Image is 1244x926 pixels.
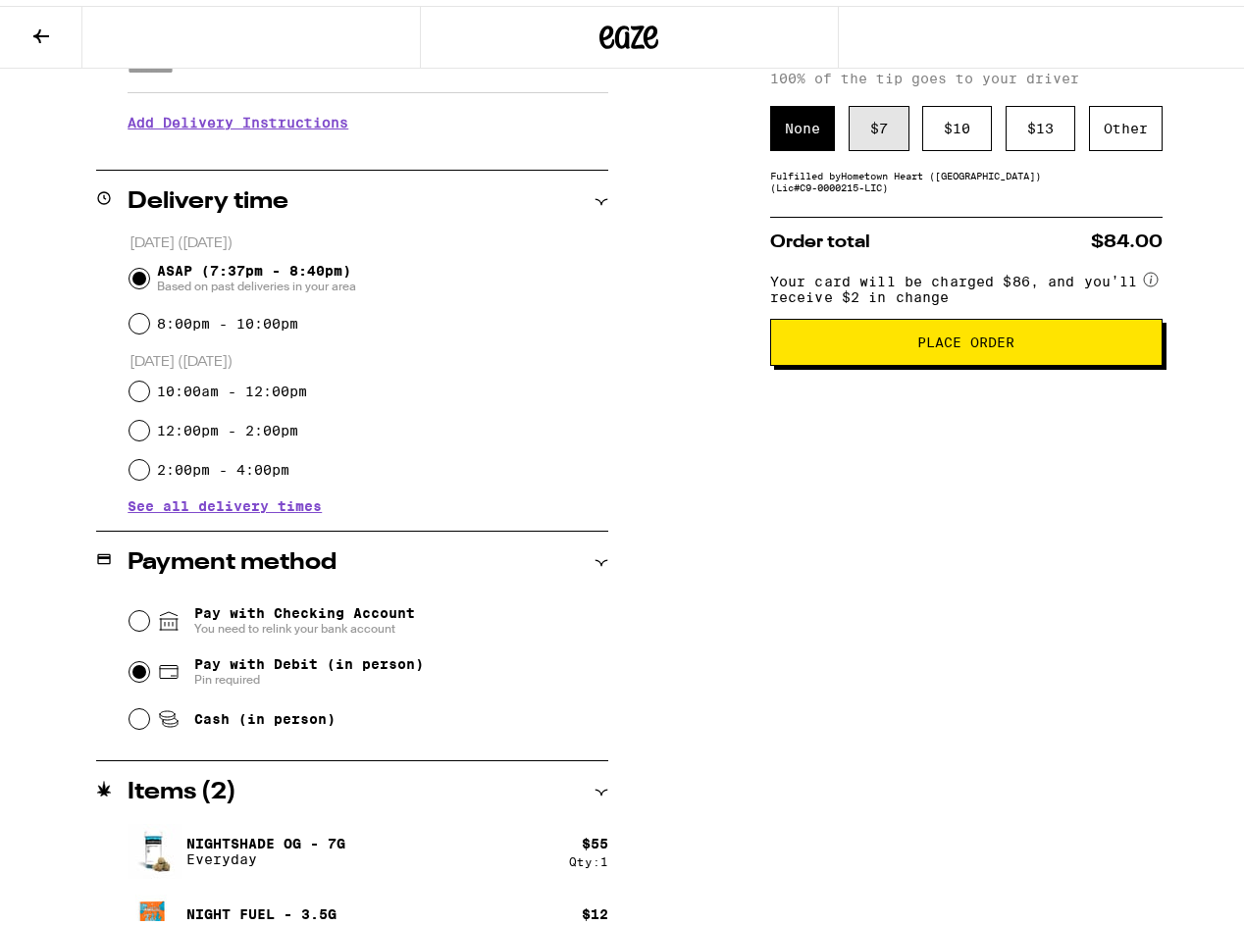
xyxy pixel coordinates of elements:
p: [DATE] ([DATE]) [130,229,609,247]
img: Nightshade OG - 7g [128,818,182,873]
p: 100% of the tip goes to your driver [770,65,1163,80]
h2: Delivery time [128,184,288,208]
span: $84.00 [1091,228,1163,245]
span: Cash (in person) [194,705,336,721]
label: 12:00pm - 2:00pm [157,417,298,433]
p: We'll contact you at [PHONE_NUMBER] when we arrive [128,139,608,155]
label: 2:00pm - 4:00pm [157,456,289,472]
h2: Payment method [128,545,337,569]
div: None [770,100,835,145]
button: Place Order [770,313,1163,360]
span: ASAP (7:37pm - 8:40pm) [157,257,356,288]
div: $ 13 [1006,100,1075,145]
p: Everyday [186,846,345,861]
div: $ 55 [582,830,608,846]
div: Fulfilled by Hometown Heart ([GEOGRAPHIC_DATA]) (Lic# C9-0000215-LIC ) [770,164,1163,187]
span: Pay with Debit (in person) [194,650,424,666]
h3: Add Delivery Instructions [128,94,608,139]
span: Pay with Checking Account [194,599,415,631]
span: Pin required [194,666,424,682]
span: Based on past deliveries in your area [157,273,356,288]
div: $ 7 [849,100,909,145]
label: 10:00am - 12:00pm [157,378,307,393]
div: $ 10 [922,100,992,145]
div: Other [1089,100,1163,145]
span: Your card will be charged $86, and you’ll receive $2 in change [770,261,1139,299]
span: Order total [770,228,870,245]
div: $ 12 [582,900,608,916]
p: Night Fuel - 3.5g [186,900,337,916]
p: Nightshade OG - 7g [186,830,345,846]
h2: Items ( 2 ) [128,775,236,798]
div: Qty: 1 [569,849,608,862]
span: Place Order [917,330,1014,343]
p: [DATE] ([DATE]) [130,347,609,366]
span: You need to relink your bank account [194,615,415,631]
label: 8:00pm - 10:00pm [157,310,298,326]
button: See all delivery times [128,493,322,507]
span: Hi. Need any help? [12,14,141,29]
